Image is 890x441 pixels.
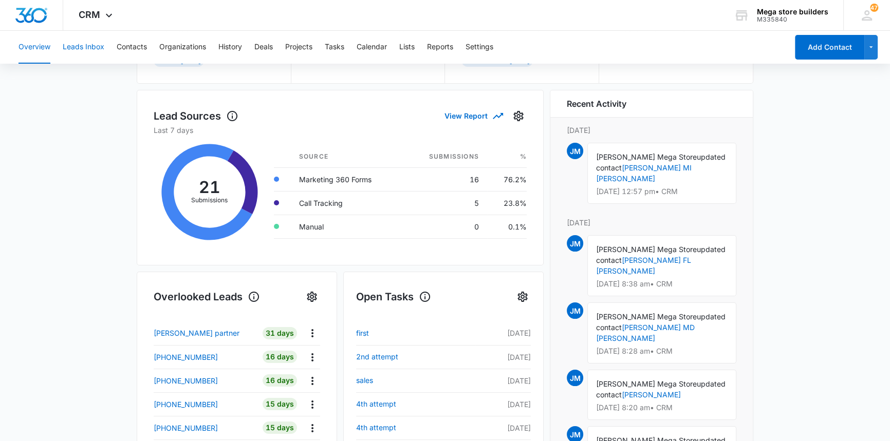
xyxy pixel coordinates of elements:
td: 23.8% [487,191,527,215]
button: Add Contact [795,35,864,60]
button: Actions [304,325,320,341]
p: [DATE] [567,125,736,136]
button: Overview [18,31,50,64]
h1: Open Tasks [356,289,431,304]
td: 16 [403,167,487,191]
div: 31 Days [263,327,297,339]
div: notifications count [870,4,878,12]
td: Manual [291,215,403,238]
a: sales [356,374,475,387]
a: [PERSON_NAME] partner [154,328,258,338]
span: [PERSON_NAME] Mega Store [596,312,697,321]
button: Leads Inbox [63,31,104,64]
a: [PERSON_NAME] MD [PERSON_NAME] [596,323,695,342]
div: account id [757,16,828,23]
td: 0.1% [487,215,527,238]
button: Actions [304,396,320,412]
div: account name [757,8,828,16]
p: [DATE] [475,399,531,410]
div: 16 Days [263,374,297,387]
a: [PERSON_NAME] FL [PERSON_NAME] [596,256,691,275]
a: [PERSON_NAME] [622,390,681,399]
a: [PERSON_NAME] MI [PERSON_NAME] [596,163,692,183]
p: [DATE] 8:20 am • CRM [596,404,728,411]
button: Actions [304,420,320,436]
span: [PERSON_NAME] Mega Store [596,245,697,254]
p: [DATE] [475,375,531,386]
button: Settings [466,31,493,64]
a: [PHONE_NUMBER] [154,423,258,433]
p: [DATE] [475,423,531,433]
span: JM [567,370,583,386]
div: 15 Days [263,421,297,434]
button: Calendar [357,31,387,64]
th: Source [291,146,403,168]
button: Organizations [159,31,206,64]
span: JM [567,302,583,319]
button: Actions [304,349,320,365]
button: View Report [444,107,502,125]
a: 4th attempt [356,398,475,410]
a: [PHONE_NUMBER] [154,375,258,386]
p: [PHONE_NUMBER] [154,352,218,362]
p: [DATE] [475,352,531,362]
td: Marketing 360 Forms [291,167,403,191]
td: 5 [403,191,487,215]
th: Submissions [403,146,487,168]
td: Call Tracking [291,191,403,215]
p: [DATE] [475,328,531,338]
div: 15 Days [263,398,297,410]
a: [PHONE_NUMBER] [154,399,258,410]
td: 0 [403,215,487,238]
button: Deals [254,31,273,64]
h6: Recent Activity [567,98,626,110]
p: Last 7 days [154,125,527,136]
p: [DATE] 8:28 am • CRM [596,348,728,355]
p: [PERSON_NAME] partner [154,328,239,338]
span: [PERSON_NAME] Mega Store [596,379,697,388]
button: Settings [510,108,527,124]
p: [PHONE_NUMBER] [154,375,218,386]
a: 4th attempt [356,421,475,434]
button: Settings [304,289,320,305]
button: Settings [514,289,531,305]
button: Tasks [325,31,344,64]
button: Lists [399,31,415,64]
span: JM [567,235,583,252]
th: % [487,146,527,168]
div: 16 Days [263,351,297,363]
p: [PHONE_NUMBER] [154,399,218,410]
span: JM [567,143,583,159]
a: [PHONE_NUMBER] [154,352,258,362]
a: 2nd attempt [356,351,475,363]
span: CRM [79,9,100,20]
button: Reports [427,31,453,64]
td: 76.2% [487,167,527,191]
p: [DATE] [567,217,736,228]
h1: Overlooked Leads [154,289,260,304]
button: Contacts [117,31,147,64]
p: [PHONE_NUMBER] [154,423,218,433]
button: Actions [304,373,320,389]
span: [PERSON_NAME] Mega Store [596,152,697,161]
p: [DATE] 8:38 am • CRM [596,280,728,287]
span: 47 [870,4,878,12]
p: [DATE] 12:57 pm • CRM [596,188,728,195]
h1: Lead Sources [154,108,238,124]
a: first [356,327,475,339]
button: Projects [285,31,312,64]
button: History [218,31,242,64]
